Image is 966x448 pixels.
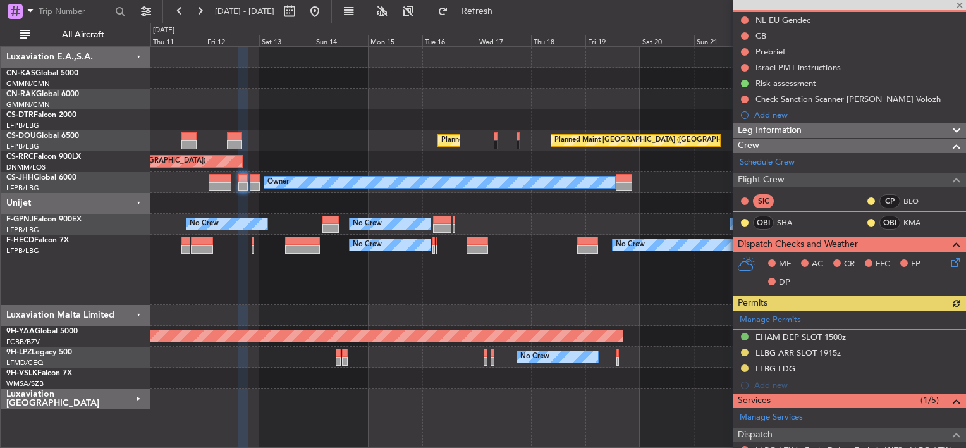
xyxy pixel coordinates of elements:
a: F-GPNJFalcon 900EX [6,216,82,223]
a: FCBB/BZV [6,337,40,347]
a: GMMN/CMN [6,100,50,109]
div: Sun 14 [314,35,368,46]
span: Refresh [451,7,504,16]
span: Flight Crew [738,173,785,187]
div: CB [755,30,766,41]
div: Thu 11 [150,35,205,46]
div: Owner [267,173,289,192]
span: AC [812,258,823,271]
div: No Crew [520,347,549,366]
div: Tue 16 [422,35,477,46]
div: Prebrief [755,46,785,57]
div: No Crew [353,215,382,233]
span: MF [779,258,791,271]
a: CN-KASGlobal 5000 [6,70,78,77]
span: CS-JHH [6,174,34,182]
div: Sat 13 [259,35,314,46]
div: Sun 21 [694,35,749,46]
a: BLO [903,196,932,207]
div: Check Sanction Scanner [PERSON_NAME] Volozh [755,94,941,104]
span: CR [844,258,855,271]
input: Trip Number [39,2,111,21]
span: F-GPNJ [6,216,34,223]
a: LFPB/LBG [6,142,39,151]
span: CS-DOU [6,132,36,140]
div: Wed 17 [477,35,531,46]
div: [DATE] [153,25,174,36]
a: LFPB/LBG [6,225,39,235]
span: 9H-YAA [6,328,35,335]
a: 9H-VSLKFalcon 7X [6,370,72,377]
span: Dispatch [738,428,773,442]
a: CS-JHHGlobal 6000 [6,174,76,182]
div: Israel PMT instructions [755,62,841,73]
div: SIC [753,194,774,208]
div: No Crew [616,235,645,254]
div: Add new [754,109,960,120]
a: KMA [903,217,932,228]
div: No Crew [353,235,382,254]
span: Dispatch Checks and Weather [738,237,858,252]
span: 9H-LPZ [6,349,32,356]
span: Services [738,394,771,408]
span: FP [911,258,920,271]
div: Mon 15 [368,35,422,46]
span: DP [779,277,790,289]
a: CS-DTRFalcon 2000 [6,111,76,119]
span: FFC [876,258,890,271]
div: CP [879,194,900,208]
a: CN-RAKGlobal 6000 [6,90,79,98]
div: Risk assessment [755,78,816,89]
span: Leg Information [738,123,802,138]
span: CN-RAK [6,90,36,98]
a: WMSA/SZB [6,379,44,389]
a: LFPB/LBG [6,246,39,256]
a: F-HECDFalcon 7X [6,237,69,244]
div: OBI [879,216,900,230]
button: Refresh [432,1,508,22]
span: CS-DTR [6,111,34,119]
span: 9H-VSLK [6,370,37,377]
a: SHA [777,217,805,228]
div: Thu 18 [531,35,585,46]
span: F-HECD [6,237,34,244]
a: LFPB/LBG [6,184,39,193]
div: Fri 19 [585,35,640,46]
div: NL EU Gendec [755,15,810,25]
span: CS-RRC [6,153,34,161]
button: All Aircraft [14,25,137,45]
a: Manage Services [740,411,803,424]
div: Planned Maint [GEOGRAPHIC_DATA] ([GEOGRAPHIC_DATA]) [441,131,640,150]
a: LFMD/CEQ [6,358,43,368]
a: CS-DOUGlobal 6500 [6,132,79,140]
span: CN-KAS [6,70,35,77]
a: Schedule Crew [740,156,795,169]
div: Fri 12 [205,35,259,46]
a: 9H-LPZLegacy 500 [6,349,72,356]
a: CS-RRCFalcon 900LX [6,153,81,161]
div: OBI [753,216,774,230]
div: No Crew [190,215,219,233]
span: Crew [738,139,759,153]
div: Planned Maint [GEOGRAPHIC_DATA] ([GEOGRAPHIC_DATA]) [554,131,754,150]
a: 9H-YAAGlobal 5000 [6,328,78,335]
div: Sat 20 [640,35,694,46]
span: [DATE] - [DATE] [215,6,274,17]
div: - - [777,196,805,207]
span: All Aircraft [33,30,133,39]
span: (1/5) [920,394,939,407]
a: GMMN/CMN [6,79,50,89]
a: LFPB/LBG [6,121,39,130]
a: DNMM/LOS [6,163,46,172]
